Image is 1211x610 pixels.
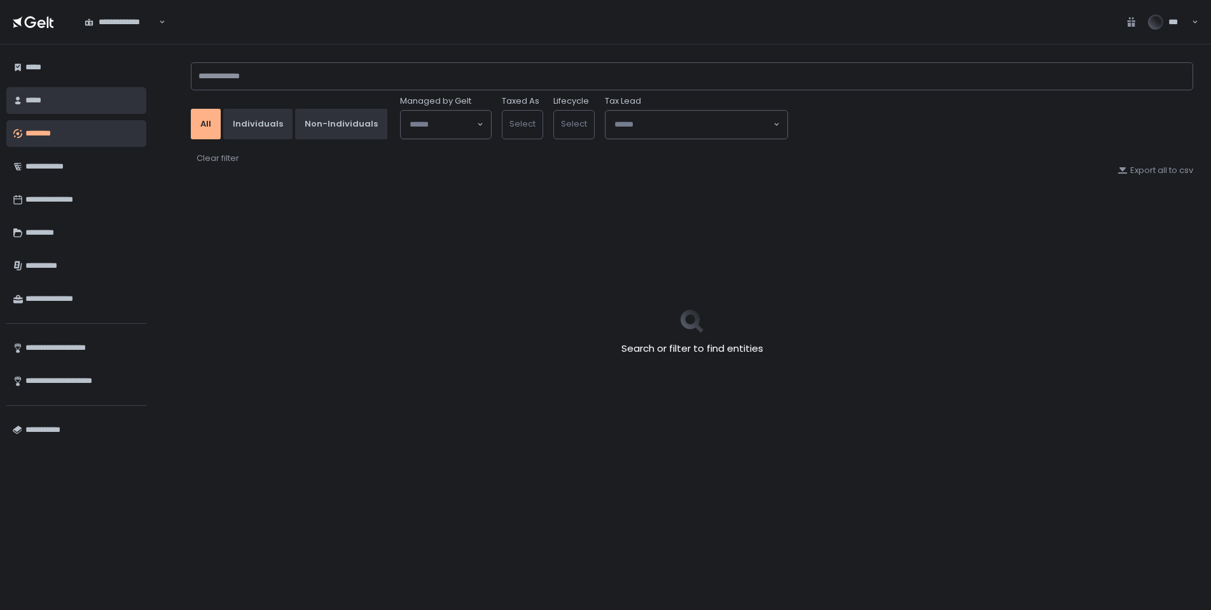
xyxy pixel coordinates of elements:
div: Individuals [233,118,283,130]
span: Select [509,118,536,130]
input: Search for option [410,118,476,131]
button: Individuals [223,109,293,139]
button: All [191,109,221,139]
div: All [200,118,211,130]
button: Export all to csv [1118,165,1193,176]
button: Non-Individuals [295,109,387,139]
div: Search for option [605,111,787,139]
h2: Search or filter to find entities [621,342,763,356]
button: Clear filter [196,152,240,165]
span: Managed by Gelt [400,95,471,107]
div: Search for option [401,111,491,139]
label: Taxed As [502,95,539,107]
span: Tax Lead [605,95,641,107]
span: Select [561,118,587,130]
div: Non-Individuals [305,118,378,130]
label: Lifecycle [553,95,589,107]
div: Clear filter [197,153,239,164]
input: Search for option [614,118,772,131]
div: Search for option [76,8,165,36]
input: Search for option [157,16,158,29]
